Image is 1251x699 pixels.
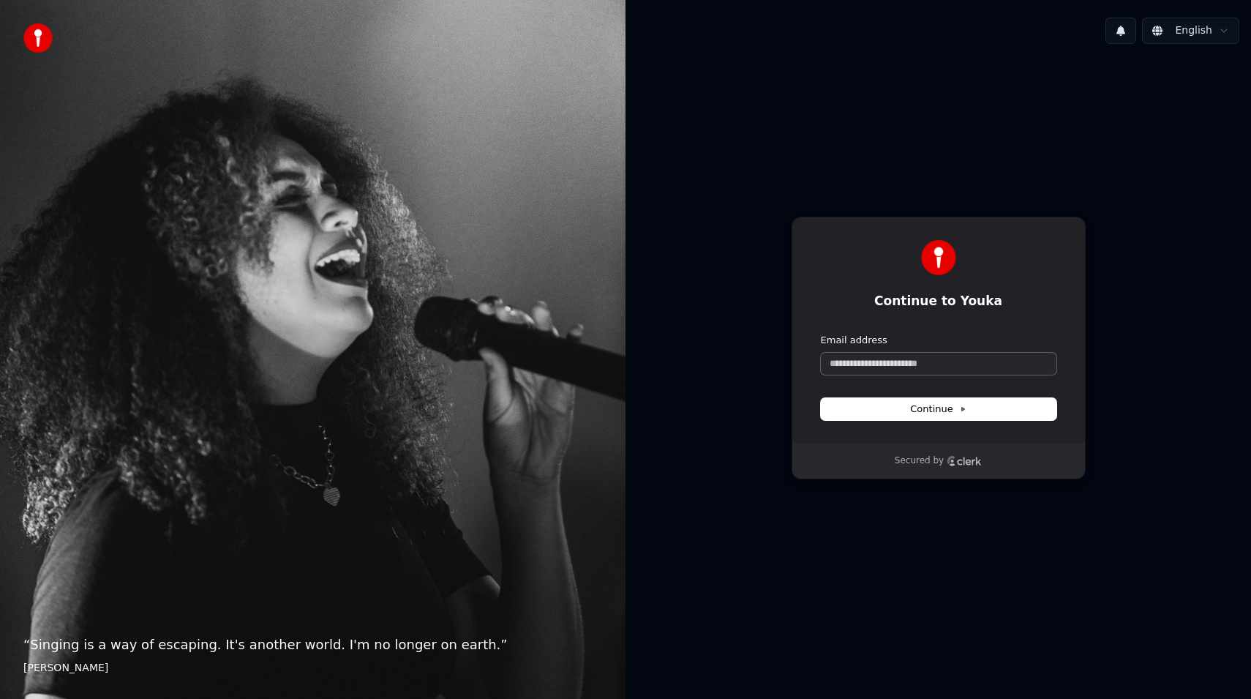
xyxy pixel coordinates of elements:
[821,334,887,347] label: Email address
[23,635,602,655] p: “ Singing is a way of escaping. It's another world. I'm no longer on earth. ”
[947,456,982,466] a: Clerk logo
[895,455,944,467] p: Secured by
[921,240,956,275] img: Youka
[821,293,1056,310] h1: Continue to Youka
[23,661,602,676] footer: [PERSON_NAME]
[910,403,966,416] span: Continue
[23,23,53,53] img: youka
[821,398,1056,420] button: Continue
